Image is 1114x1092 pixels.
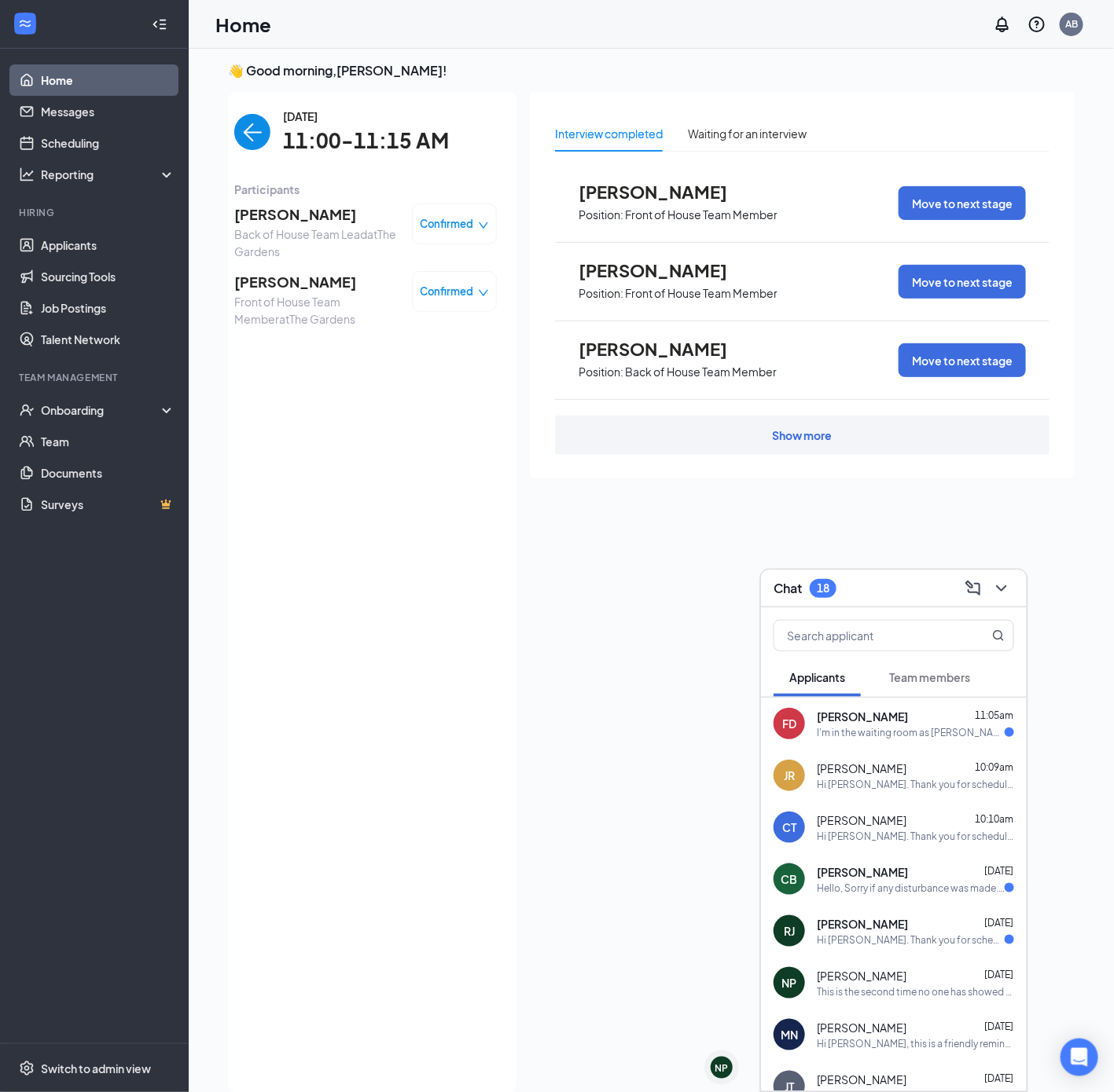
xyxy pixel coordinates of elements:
span: 10:10am [975,813,1013,825]
span: [PERSON_NAME] [234,271,399,293]
h3: 👋 Good morning, [PERSON_NAME] ! [228,62,1075,79]
span: [DATE] [984,1072,1013,1084]
a: Talent Network [41,324,175,355]
span: 11:05am [975,709,1013,721]
div: 18 [817,581,829,595]
div: Reporting [41,167,176,182]
svg: Notifications [993,15,1012,34]
span: [PERSON_NAME] [817,760,906,776]
svg: Analysis [19,167,35,182]
span: down [478,220,489,231]
div: JR [784,768,795,783]
span: Confirmed [421,216,474,232]
div: Open Intercom Messenger [1061,1039,1098,1076]
span: [PERSON_NAME] [579,260,752,280]
span: [PERSON_NAME] [817,1072,906,1087]
div: Hi [PERSON_NAME]. Thank you for scheduling, your final video interview with [DEMOGRAPHIC_DATA]-fi... [817,778,1014,791]
div: Onboarding [41,402,162,418]
button: ChevronDown [989,576,1014,601]
span: [DATE] [984,1021,1013,1032]
span: down [478,288,489,299]
span: [PERSON_NAME] [234,203,399,225]
h1: Home [215,11,271,38]
input: Search applicant [774,621,961,650]
span: 10:09am [975,761,1013,773]
button: ComposeMessage [961,576,986,601]
span: [PERSON_NAME] [817,864,908,880]
span: Back of House Team Lead at The Gardens [234,225,399,260]
span: [DATE] [984,917,1013,929]
div: This is the second time no one has showed up for my interview. If you guys are still interested I... [817,985,1014,999]
div: CT [782,819,796,835]
div: I'm in the waiting room as [PERSON_NAME] [817,726,1005,739]
svg: Settings [19,1061,35,1076]
div: NP [782,975,797,991]
a: Scheduling [41,127,175,159]
button: back-button [234,114,270,150]
svg: ComposeMessage [964,579,983,598]
p: Position: [579,286,623,301]
div: Interview completed [555,125,663,142]
div: FD [782,716,796,731]
span: [PERSON_NAME] [579,181,752,202]
div: Hello, Sorry if any disturbance was made. There's some traffic so if I appear late on the meeting... [817,881,1005,895]
div: Hi [PERSON_NAME]. Thank you for scheduling, your final video interview with [DEMOGRAPHIC_DATA]-fi... [817,830,1014,843]
a: Home [41,64,175,96]
button: Move to next stage [899,186,1026,220]
div: CB [781,871,798,887]
div: Hi [PERSON_NAME], this is a friendly reminder. Please select an interview time slot for your Fron... [817,1037,1014,1050]
div: AB [1065,17,1078,31]
span: [PERSON_NAME] [579,339,752,359]
p: Position: [579,365,623,379]
span: [PERSON_NAME] [817,1020,906,1035]
span: [PERSON_NAME] [817,812,906,828]
div: MN [781,1027,798,1043]
p: Back of House Team Member [625,365,777,379]
span: Front of House Team Member at The Gardens [234,293,399,328]
span: [PERSON_NAME] [817,709,908,724]
button: Move to next stage [899,343,1026,377]
svg: MagnifyingGlass [992,629,1005,642]
h3: Chat [774,580,802,597]
a: Messages [41,96,175,127]
span: [DATE] [984,865,1013,877]
div: Show more [773,427,833,443]
p: Front of House Team Member [625,207,778,222]
a: Sourcing Tools [41,261,175,292]
svg: QuestionInfo [1028,15,1046,34]
svg: ChevronDown [992,579,1011,598]
a: Job Postings [41,292,175,324]
div: NP [715,1061,729,1075]
button: Move to next stage [899,265,1026,299]
span: [PERSON_NAME] [817,968,906,984]
span: Applicants [789,670,845,684]
span: [PERSON_NAME] [817,916,908,932]
span: Confirmed [421,284,474,299]
div: Switch to admin view [41,1061,151,1076]
p: Position: [579,207,623,222]
svg: WorkstreamLogo [17,16,33,31]
svg: UserCheck [19,402,35,418]
svg: Collapse [152,16,167,32]
span: 11:00-11:15 AM [283,125,449,157]
a: Team [41,426,175,457]
p: Front of House Team Member [625,286,778,301]
div: Waiting for an interview [688,125,807,142]
span: [DATE] [984,969,1013,980]
a: Documents [41,457,175,489]
div: RJ [784,923,795,939]
div: Hiring [19,206,172,219]
a: Applicants [41,229,175,261]
span: Team members [889,670,970,684]
span: Participants [234,181,497,198]
a: SurveysCrown [41,489,175,520]
div: Team Management [19,371,172,384]
span: [DATE] [283,108,449,125]
div: Hi [PERSON_NAME]. Thank you for scheduling, your final video interview with [DEMOGRAPHIC_DATA]-fi... [817,933,1005,947]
